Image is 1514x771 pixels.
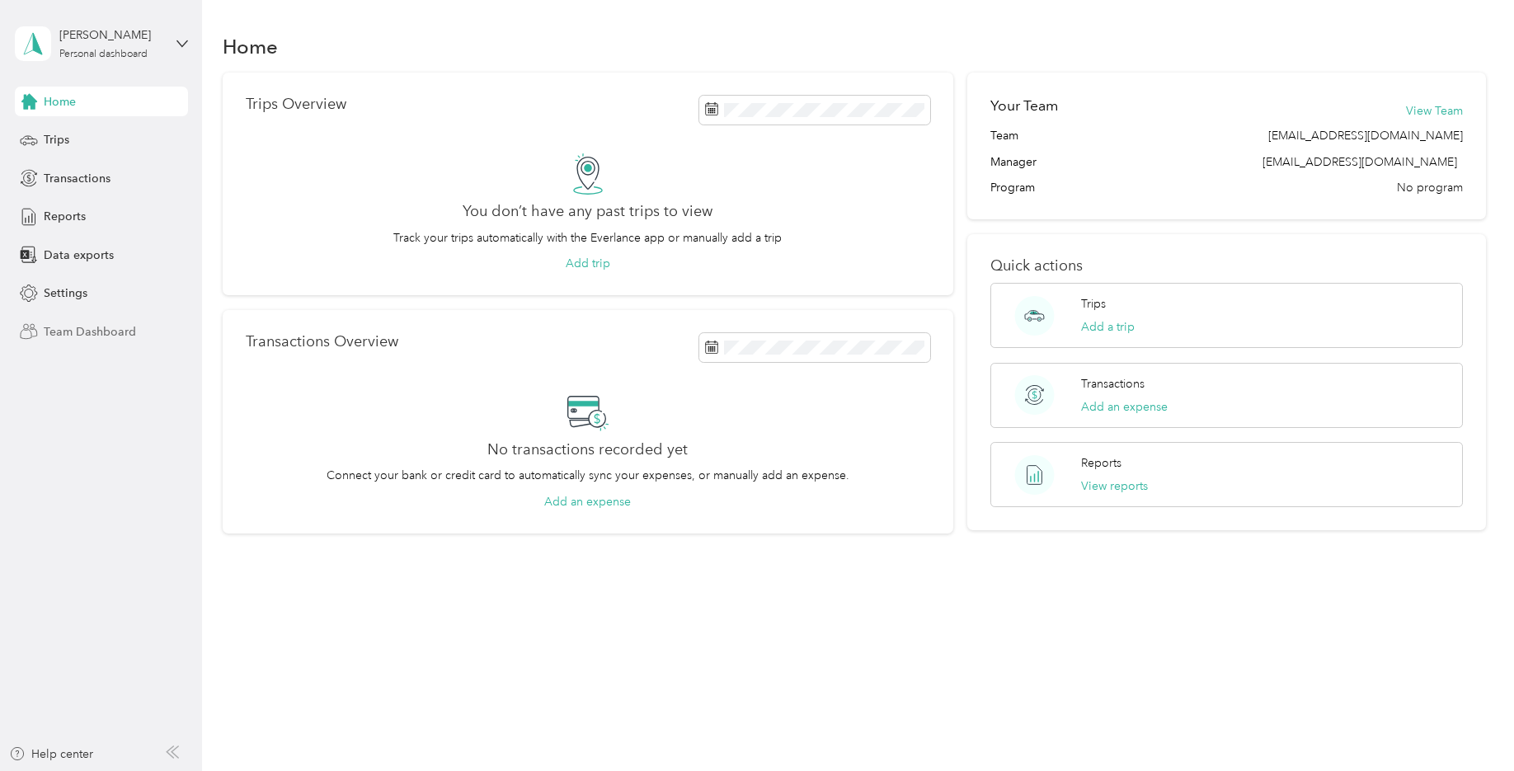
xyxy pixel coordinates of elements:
span: Settings [44,284,87,302]
p: Transactions [1081,375,1145,393]
span: Team [990,127,1018,144]
button: View reports [1081,477,1148,495]
div: Personal dashboard [59,49,148,59]
button: Help center [9,745,93,763]
span: No program [1397,179,1463,196]
span: Transactions [44,170,110,187]
p: Quick actions [990,257,1462,275]
span: [EMAIL_ADDRESS][DOMAIN_NAME] [1262,155,1457,169]
span: Program [990,179,1035,196]
p: Reports [1081,454,1121,472]
span: Manager [990,153,1037,171]
p: Connect your bank or credit card to automatically sync your expenses, or manually add an expense. [327,467,849,484]
button: View Team [1406,102,1463,120]
h2: Your Team [990,96,1058,116]
p: Track your trips automatically with the Everlance app or manually add a trip [393,229,782,247]
p: Transactions Overview [246,333,398,350]
button: Add a trip [1081,318,1135,336]
p: Trips [1081,295,1106,313]
button: Add an expense [1081,398,1168,416]
span: Team Dashboard [44,323,136,341]
button: Add trip [566,255,610,272]
span: Reports [44,208,86,225]
button: Add an expense [544,493,631,510]
iframe: Everlance-gr Chat Button Frame [1422,679,1514,771]
div: [PERSON_NAME] [59,26,162,44]
span: Data exports [44,247,114,264]
h2: No transactions recorded yet [487,441,688,458]
span: Home [44,93,76,110]
h1: Home [223,38,278,55]
h2: You don’t have any past trips to view [463,203,712,220]
span: Trips [44,131,69,148]
p: Trips Overview [246,96,346,113]
span: [EMAIL_ADDRESS][DOMAIN_NAME] [1268,127,1463,144]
